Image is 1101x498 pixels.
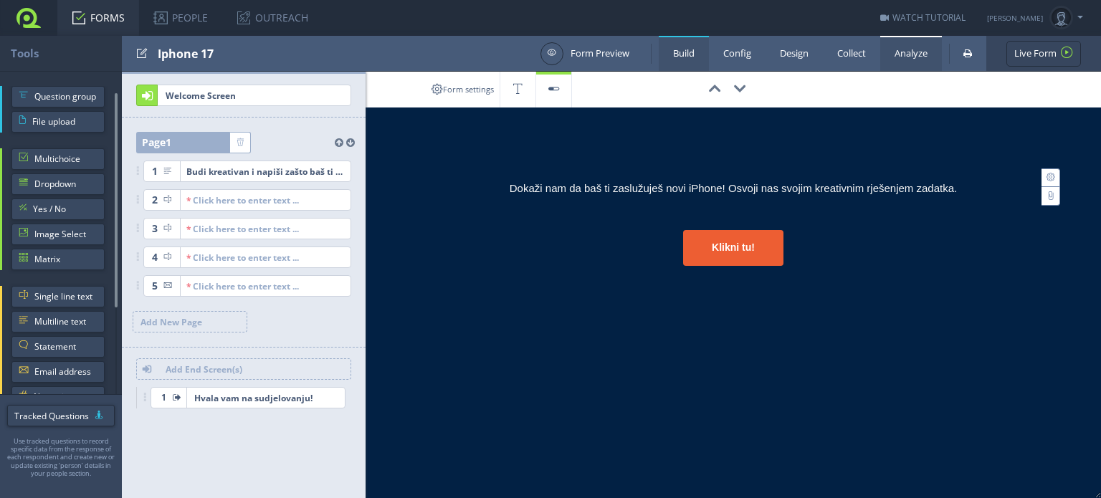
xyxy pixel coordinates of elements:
[11,286,105,307] a: Single line text
[152,275,158,297] span: 5
[11,361,105,383] a: Email address
[34,86,97,107] span: Question group
[683,230,783,266] div: Klikni tu!
[540,42,629,65] a: Form Preview
[880,36,942,71] a: Analyze
[11,36,122,71] div: Tools
[11,224,105,245] a: Image Select
[34,173,97,195] span: Dropdown
[11,336,105,358] a: Statement
[152,189,158,211] span: 2
[11,198,105,220] a: Yes / No
[510,182,957,194] span: Dokaži nam da baš ti zaslužuješ novi iPhone! Osvoji nas svojim kreativnim rješenjem zadatka.
[11,311,105,332] a: Multiline text
[33,198,97,220] span: Yes / No
[11,249,105,270] a: Matrix
[161,387,166,408] span: 1
[158,36,533,71] div: Iphone 17
[11,86,105,107] a: Question group
[158,359,351,379] span: Add End Screen(s)
[133,312,247,332] span: Add New Page
[32,111,97,133] span: File upload
[425,72,500,107] a: Form settings
[152,161,158,182] span: 1
[11,148,105,170] a: Multichoice
[142,132,171,153] span: Page
[709,36,766,71] a: Config
[11,111,105,133] a: File upload
[152,246,158,268] span: 4
[880,11,966,24] a: WATCH TUTORIAL
[186,161,345,181] div: Budi kreativan i napiši zašto baš ti trebaš osvojiti novi iPhone [DATE]
[230,133,250,153] a: Delete page
[1006,41,1081,67] a: Live Form
[34,311,97,332] span: Multiline text
[659,36,709,71] a: Build
[34,224,97,245] span: Image Select
[34,148,97,170] span: Multichoice
[34,286,97,307] span: Single line text
[187,388,345,408] span: Hvala vam na sudjelovanju!
[34,336,97,358] span: Statement
[11,173,105,195] a: Dropdown
[152,218,158,239] span: 3
[34,249,97,270] span: Matrix
[166,135,171,149] span: 1
[136,44,148,62] span: Edit
[11,386,105,408] a: Numeric
[766,36,823,71] a: Design
[823,36,880,71] a: Collect
[158,85,351,105] span: Welcome Screen
[34,361,97,383] span: Email address
[7,405,115,426] a: Tracked Questions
